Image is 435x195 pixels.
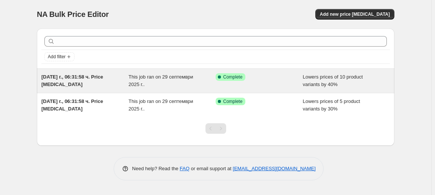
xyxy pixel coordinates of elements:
span: Need help? Read the [132,166,180,171]
button: Add filter [44,52,75,61]
nav: Pagination [205,123,226,134]
span: Lowers prices of 5 product variants by 30% [303,98,360,112]
span: Complete [223,74,242,80]
button: Add new price [MEDICAL_DATA] [315,9,394,20]
span: Complete [223,98,242,104]
span: or email support at [190,166,233,171]
span: This job ran on 29 септември 2025 г.. [129,98,193,112]
span: Add filter [48,54,65,60]
span: NA Bulk Price Editor [37,10,109,18]
a: [EMAIL_ADDRESS][DOMAIN_NAME] [233,166,316,171]
span: This job ran on 29 септември 2025 г.. [129,74,193,87]
span: [DATE] г., 06:31:58 ч. Price [MEDICAL_DATA] [41,98,103,112]
a: FAQ [180,166,190,171]
span: Lowers prices of 10 product variants by 40% [303,74,363,87]
span: Add new price [MEDICAL_DATA] [320,11,390,17]
span: [DATE] г., 06:31:58 ч. Price [MEDICAL_DATA] [41,74,103,87]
